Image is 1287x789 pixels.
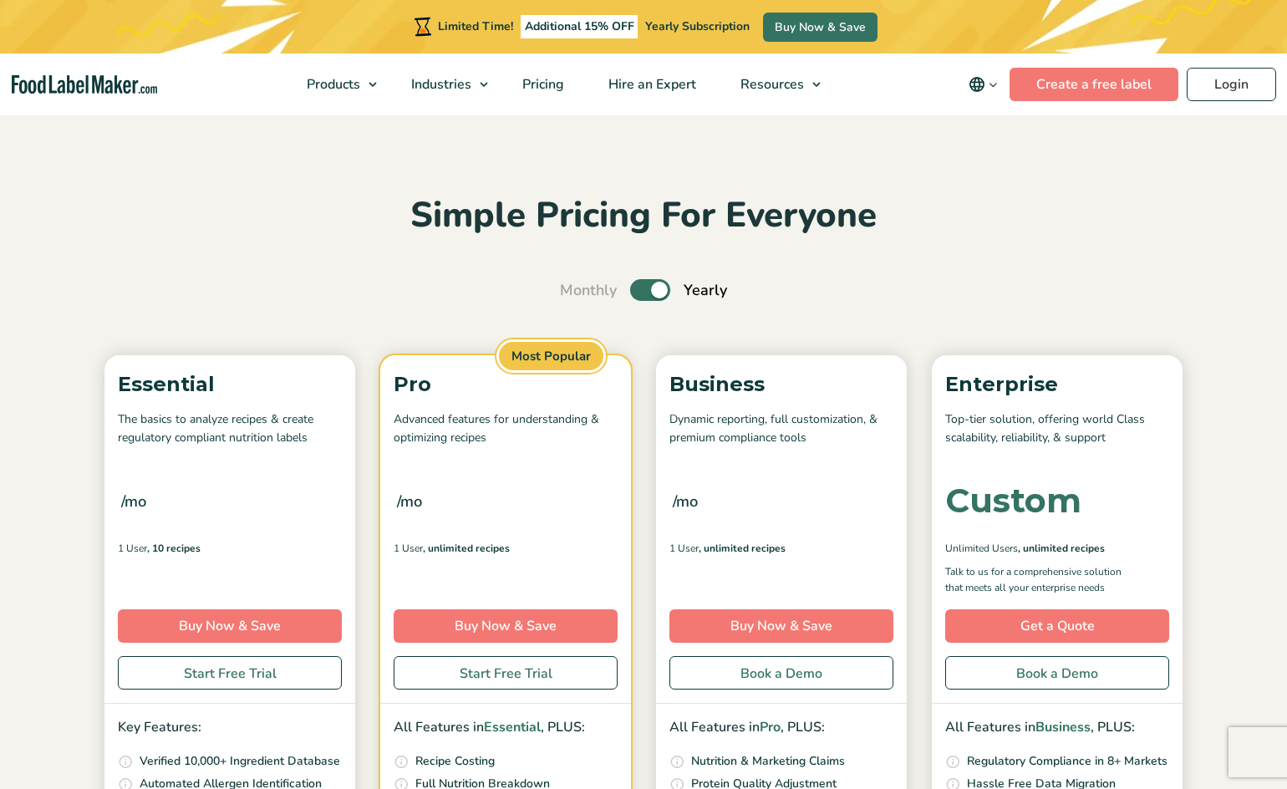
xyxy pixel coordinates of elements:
[945,410,1169,448] p: Top-tier solution, offering world Class scalability, reliability, & support
[669,609,893,643] a: Buy Now & Save
[415,752,495,771] p: Recipe Costing
[699,541,786,556] span: , Unlimited Recipes
[684,279,727,302] span: Yearly
[719,53,829,115] a: Resources
[121,490,146,513] span: /mo
[394,541,423,556] span: 1 User
[669,717,893,739] p: All Features in , PLUS:
[118,541,147,556] span: 1 User
[118,717,342,739] p: Key Features:
[587,53,715,115] a: Hire an Expert
[118,410,342,448] p: The basics to analyze recipes & create regulatory compliant nutrition labels
[118,369,342,400] p: Essential
[763,13,877,42] a: Buy Now & Save
[645,18,750,34] span: Yearly Subscription
[967,752,1167,771] p: Regulatory Compliance in 8+ Markets
[96,193,1191,239] h2: Simple Pricing For Everyone
[394,656,618,690] a: Start Free Trial
[669,410,893,448] p: Dynamic reporting, full customization, & premium compliance tools
[945,717,1169,739] p: All Features in , PLUS:
[945,484,1081,517] div: Custom
[673,490,698,513] span: /mo
[669,656,893,690] a: Book a Demo
[1035,718,1091,736] span: Business
[760,718,781,736] span: Pro
[438,18,513,34] span: Limited Time!
[397,490,422,513] span: /mo
[735,75,806,94] span: Resources
[118,609,342,643] a: Buy Now & Save
[406,75,473,94] span: Industries
[945,609,1169,643] a: Get a Quote
[394,410,618,448] p: Advanced features for understanding & optimizing recipes
[669,369,893,400] p: Business
[517,75,566,94] span: Pricing
[118,656,342,690] a: Start Free Trial
[140,752,340,771] p: Verified 10,000+ Ingredient Database
[1018,541,1105,556] span: , Unlimited Recipes
[945,369,1169,400] p: Enterprise
[945,656,1169,690] a: Book a Demo
[394,609,618,643] a: Buy Now & Save
[423,541,510,556] span: , Unlimited Recipes
[389,53,496,115] a: Industries
[285,53,385,115] a: Products
[302,75,362,94] span: Products
[669,541,699,556] span: 1 User
[501,53,582,115] a: Pricing
[945,564,1137,596] p: Talk to us for a comprehensive solution that meets all your enterprise needs
[1187,68,1276,101] a: Login
[521,15,638,38] span: Additional 15% OFF
[147,541,201,556] span: , 10 Recipes
[496,339,606,374] span: Most Popular
[394,717,618,739] p: All Features in , PLUS:
[603,75,698,94] span: Hire an Expert
[484,718,541,736] span: Essential
[394,369,618,400] p: Pro
[945,541,1018,556] span: Unlimited Users
[1010,68,1178,101] a: Create a free label
[630,279,670,301] label: Toggle
[560,279,617,302] span: Monthly
[691,752,845,771] p: Nutrition & Marketing Claims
